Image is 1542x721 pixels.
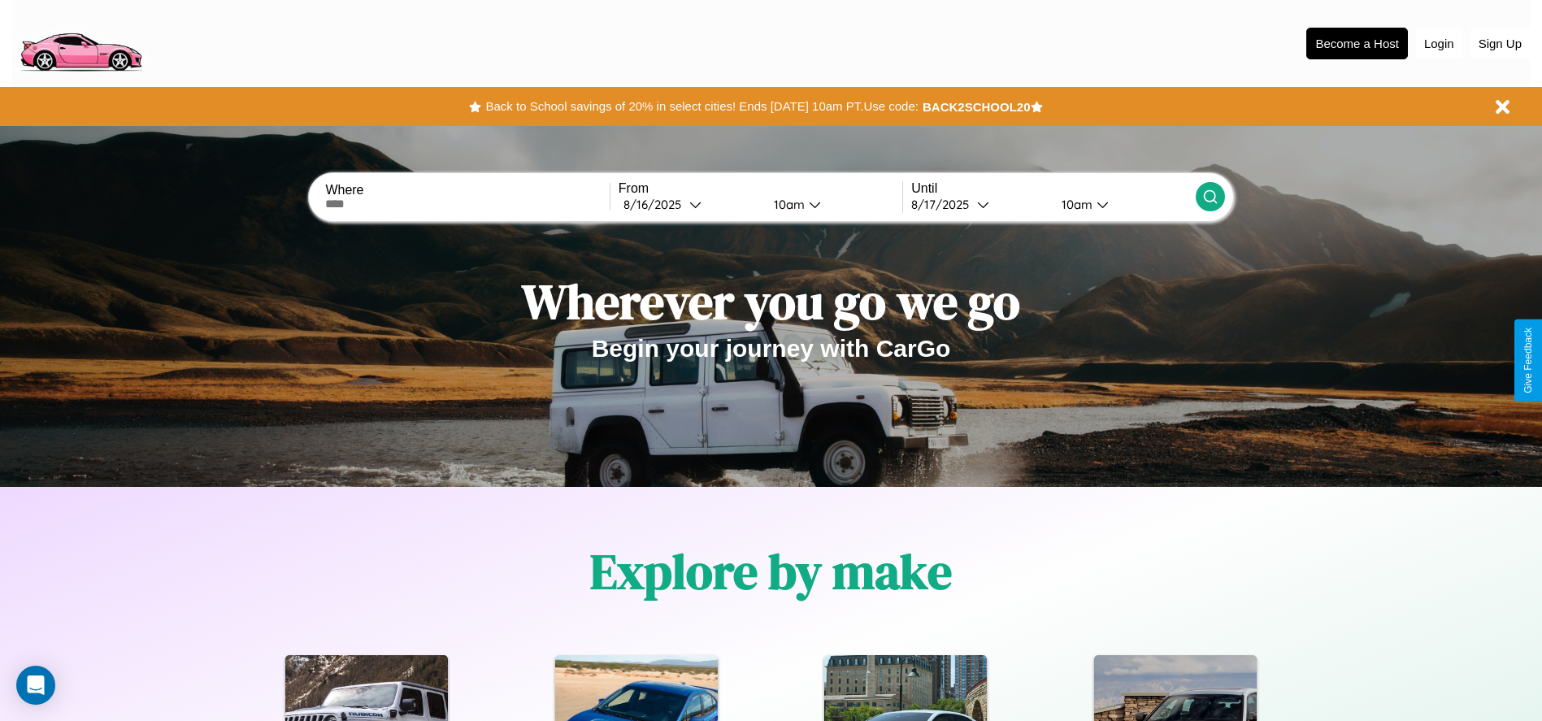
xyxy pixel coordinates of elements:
div: 8 / 17 / 2025 [911,197,977,212]
button: Become a Host [1306,28,1408,59]
button: Back to School savings of 20% in select cities! Ends [DATE] 10am PT.Use code: [481,95,922,118]
label: Where [325,183,609,198]
img: logo [12,8,149,76]
div: Open Intercom Messenger [16,666,55,705]
label: Until [911,181,1195,196]
label: From [619,181,902,196]
h1: Explore by make [590,538,952,605]
div: 8 / 16 / 2025 [623,197,689,212]
b: BACK2SCHOOL20 [923,100,1031,114]
button: Login [1416,28,1462,59]
button: 8/16/2025 [619,196,761,213]
button: Sign Up [1470,28,1530,59]
div: Give Feedback [1522,328,1534,393]
div: 10am [766,197,809,212]
button: 10am [761,196,903,213]
div: 10am [1053,197,1097,212]
button: 10am [1049,196,1196,213]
